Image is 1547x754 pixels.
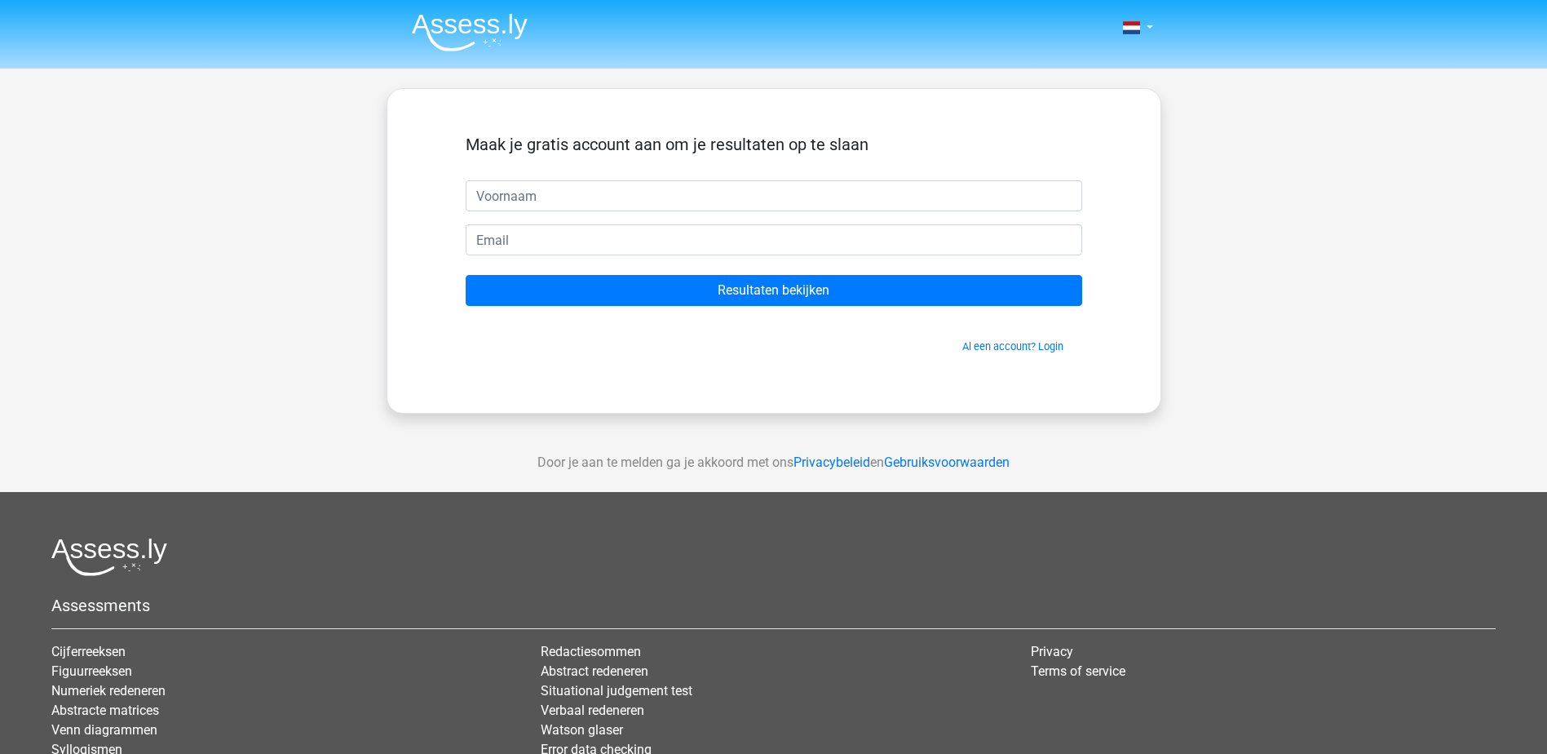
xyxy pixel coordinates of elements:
img: Assessly [412,13,528,51]
h5: Assessments [51,596,1496,615]
a: Abstracte matrices [51,703,159,718]
a: Verbaal redeneren [541,703,644,718]
a: Redactiesommen [541,644,641,659]
a: Privacybeleid [793,455,870,470]
a: Numeriek redeneren [51,683,166,699]
input: Resultaten bekijken [466,275,1082,306]
h5: Maak je gratis account aan om je resultaten op te slaan [466,135,1082,154]
input: Voornaam [466,180,1082,211]
input: Email [466,224,1082,255]
a: Venn diagrammen [51,722,157,738]
a: Gebruiksvoorwaarden [884,455,1010,470]
a: Privacy [1031,644,1073,659]
a: Cijferreeksen [51,644,126,659]
a: Terms of service [1031,663,1125,679]
a: Watson glaser [541,722,623,738]
img: Assessly logo [51,538,167,576]
a: Situational judgement test [541,683,692,699]
a: Abstract redeneren [541,663,648,679]
a: Figuurreeksen [51,663,132,679]
a: Al een account? Login [962,340,1063,353]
